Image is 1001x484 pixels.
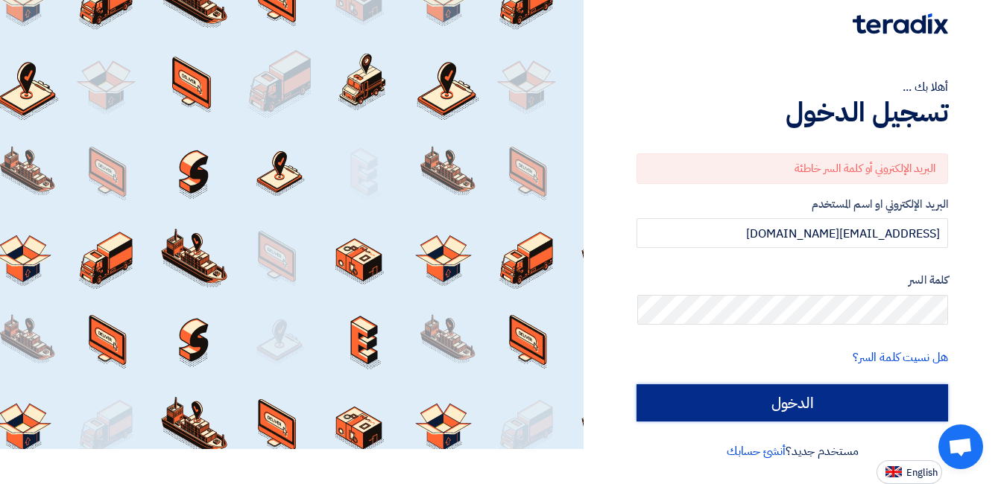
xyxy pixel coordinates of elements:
[637,442,948,460] div: مستخدم جديد؟
[637,272,948,289] label: كلمة السر
[853,13,948,34] img: Teradix logo
[637,218,948,248] input: أدخل بريد العمل الإلكتروني او اسم المستخدم الخاص بك ...
[938,424,983,469] a: Open chat
[637,153,948,184] div: البريد الإلكتروني أو كلمة السر خاطئة
[885,466,902,477] img: en-US.png
[637,196,948,213] label: البريد الإلكتروني او اسم المستخدم
[853,348,948,366] a: هل نسيت كلمة السر؟
[877,460,942,484] button: English
[727,442,786,460] a: أنشئ حسابك
[637,384,948,421] input: الدخول
[906,468,938,478] span: English
[637,96,948,129] h1: تسجيل الدخول
[637,78,948,96] div: أهلا بك ...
